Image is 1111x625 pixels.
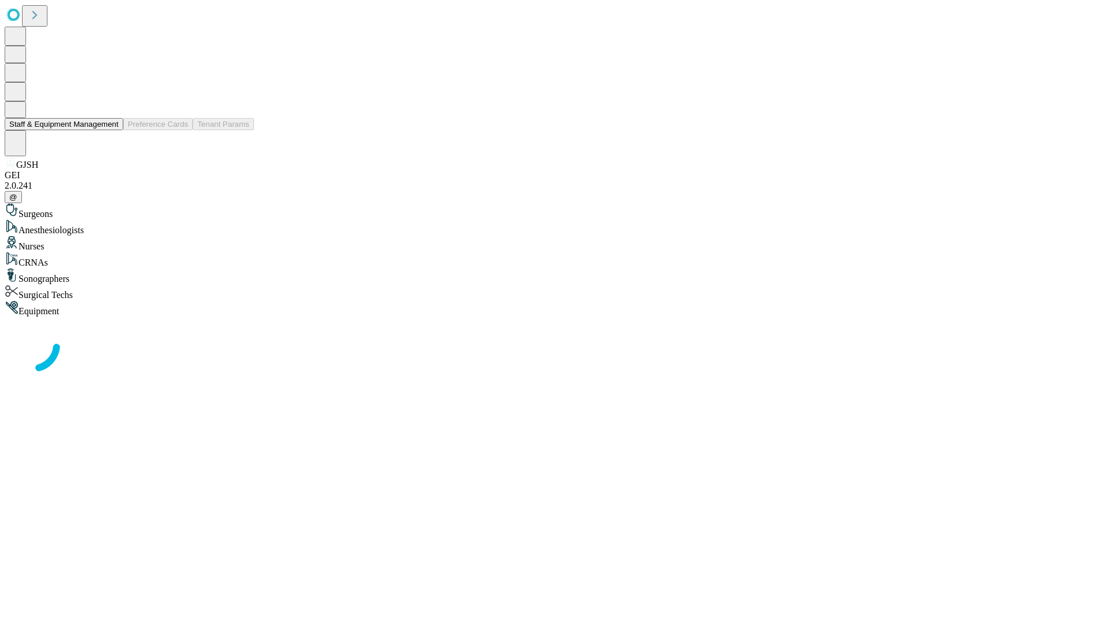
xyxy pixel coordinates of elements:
[5,268,1106,284] div: Sonographers
[5,219,1106,236] div: Anesthesiologists
[123,118,193,130] button: Preference Cards
[5,191,22,203] button: @
[16,160,38,170] span: GJSH
[5,236,1106,252] div: Nurses
[5,170,1106,181] div: GEI
[5,300,1106,317] div: Equipment
[9,193,17,201] span: @
[193,118,254,130] button: Tenant Params
[5,118,123,130] button: Staff & Equipment Management
[5,252,1106,268] div: CRNAs
[5,284,1106,300] div: Surgical Techs
[5,181,1106,191] div: 2.0.241
[5,203,1106,219] div: Surgeons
